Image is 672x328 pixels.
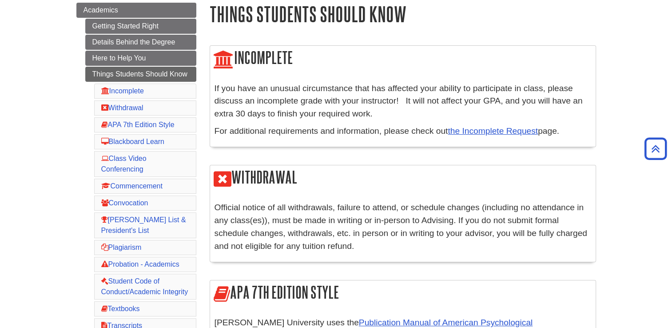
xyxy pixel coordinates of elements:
span: Academics [84,6,118,14]
a: Here to Help You [85,51,196,66]
a: Getting Started Right [85,19,196,34]
a: Class Video Conferencing [101,155,147,173]
a: Academics [76,3,196,18]
p: Official notice of all withdrawals, failure to attend, or schedule changes (including no attendan... [215,201,591,252]
a: Details Behind the Degree [85,35,196,50]
h1: Things Students Should Know [210,3,596,25]
h2: APA 7th Edition Style [210,280,596,306]
a: Incomplete [101,87,144,95]
p: For additional requirements and information, please check out page. [215,125,591,138]
h2: Withdrawal [210,165,596,191]
a: Back to Top [641,143,670,155]
h2: Incomplete [210,46,596,71]
p: If you have an unusual circumstance that has affected your ability to participate in class, pleas... [215,82,591,120]
a: [PERSON_NAME] List & President's List [101,216,186,234]
a: Probation - Academics [101,260,179,268]
a: Plagiarism [101,244,142,251]
a: Things Students Should Know [85,67,196,82]
a: Student Code of Conduct/Academic Integrity [101,277,188,296]
a: Textbooks [101,305,140,312]
a: APA 7th Edition Style [101,121,175,128]
a: Commencement [101,182,163,190]
a: Convocation [101,199,148,207]
a: the Incomplete Request [448,126,538,136]
a: Withdrawal [101,104,143,112]
a: Blackboard Learn [101,138,164,145]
